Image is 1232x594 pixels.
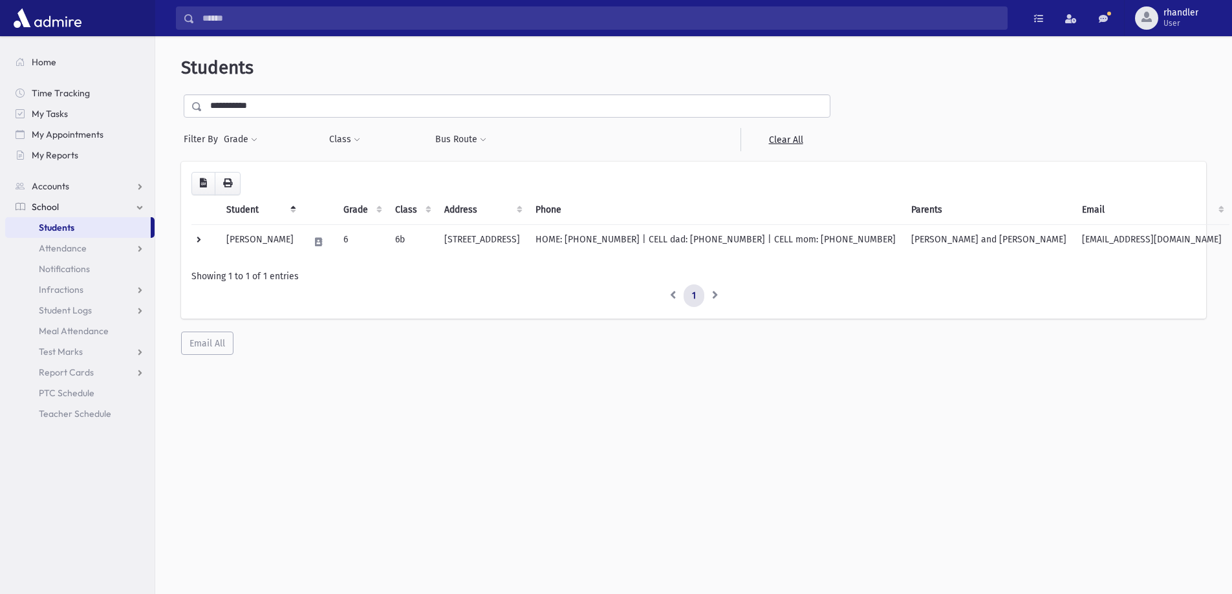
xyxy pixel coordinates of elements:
span: My Tasks [32,108,68,120]
button: Grade [223,128,258,151]
span: Student Logs [39,304,92,316]
td: HOME: [PHONE_NUMBER] | CELL dad: [PHONE_NUMBER] | CELL mom: [PHONE_NUMBER] [528,224,903,259]
span: School [32,201,59,213]
button: CSV [191,172,215,195]
span: Attendance [39,242,87,254]
div: Showing 1 to 1 of 1 entries [191,270,1196,283]
span: Time Tracking [32,87,90,99]
button: Class [329,128,361,151]
span: PTC Schedule [39,387,94,399]
th: Grade: activate to sort column ascending [336,195,387,225]
span: Students [39,222,74,233]
th: Parents [903,195,1074,225]
a: Student Logs [5,300,155,321]
span: rhandler [1163,8,1198,18]
span: Report Cards [39,366,94,378]
a: Clear All [740,128,830,151]
a: School [5,196,155,217]
td: 6 [336,224,387,259]
a: 1 [684,284,704,308]
span: My Reports [32,149,78,161]
a: Test Marks [5,341,155,362]
td: 6b [387,224,437,259]
td: [EMAIL_ADDRESS][DOMAIN_NAME] [1074,224,1229,259]
a: Time Tracking [5,83,155,103]
span: Meal Attendance [39,325,109,337]
a: Notifications [5,259,155,279]
span: Home [32,56,56,68]
span: Filter By [184,133,223,146]
a: My Appointments [5,124,155,145]
button: Bus Route [435,128,487,151]
button: Email All [181,332,233,355]
th: Email: activate to sort column ascending [1074,195,1229,225]
td: [PERSON_NAME] and [PERSON_NAME] [903,224,1074,259]
a: Attendance [5,238,155,259]
a: Accounts [5,176,155,196]
span: Test Marks [39,346,83,357]
span: Accounts [32,180,69,192]
a: My Reports [5,145,155,165]
span: Students [181,57,254,78]
th: Class: activate to sort column ascending [387,195,437,225]
span: Notifications [39,263,90,275]
span: User [1163,18,1198,28]
span: Teacher Schedule [39,408,111,419]
span: My Appointments [32,129,103,140]
span: Infractions [39,284,83,295]
td: [STREET_ADDRESS] [437,224,528,259]
a: PTC Schedule [5,383,155,403]
a: Teacher Schedule [5,403,155,424]
td: [PERSON_NAME] [219,224,301,259]
th: Phone [528,195,903,225]
img: AdmirePro [10,5,85,31]
a: Infractions [5,279,155,300]
th: Student: activate to sort column descending [219,195,301,225]
th: Address: activate to sort column ascending [437,195,528,225]
a: Report Cards [5,362,155,383]
a: Home [5,52,155,72]
button: Print [215,172,241,195]
a: Students [5,217,151,238]
input: Search [195,6,1007,30]
a: Meal Attendance [5,321,155,341]
a: My Tasks [5,103,155,124]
